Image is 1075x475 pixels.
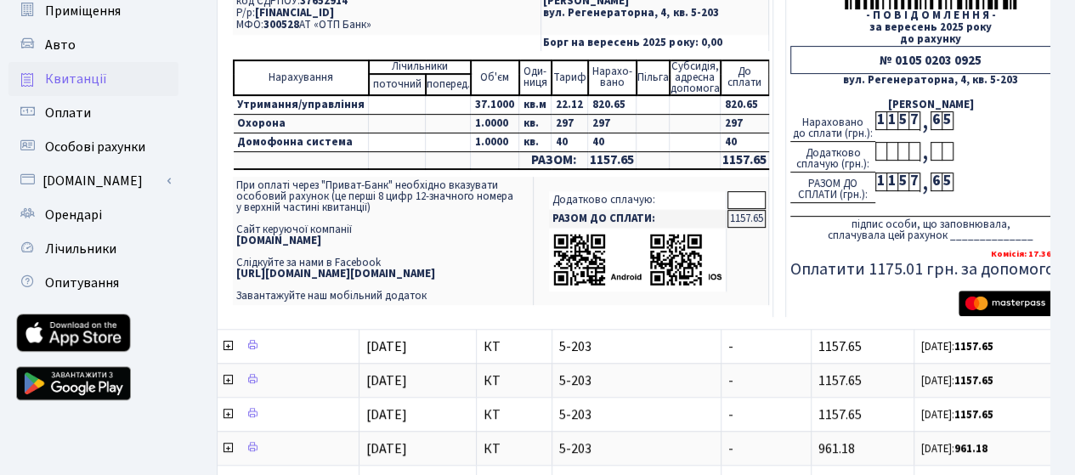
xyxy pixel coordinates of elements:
[233,177,534,305] td: При оплаті через "Приват-Банк" необхідно вказувати особовий рахунок (це перші 8 цифр 12-значного ...
[908,111,919,130] div: 7
[721,95,769,115] td: 820.65
[236,266,435,281] b: [URL][DOMAIN_NAME][DOMAIN_NAME]
[790,22,1071,33] div: за вересень 2025 року
[366,337,407,356] span: [DATE]
[559,374,713,387] span: 5-203
[234,95,369,115] td: Утримання/управління
[790,216,1071,241] div: підпис особи, що заповнювала, сплачувала цей рахунок ______________
[543,8,767,19] p: вул. Регенераторна, 4, кв. 5-203
[991,247,1071,260] b: Комісія: 17.36 грн.
[959,291,1066,316] img: Masterpass
[727,210,766,228] td: 1157.65
[552,95,588,115] td: 22.12
[552,232,722,287] img: apps-qrcodes.png
[790,99,1071,110] div: [PERSON_NAME]
[908,172,919,191] div: 7
[471,133,519,151] td: 1.0000
[919,172,931,192] div: ,
[234,114,369,133] td: Охорона
[721,114,769,133] td: 297
[45,240,116,258] span: Лічильники
[45,2,121,20] span: Приміщення
[942,172,953,191] div: 5
[45,206,102,224] span: Орендарі
[236,20,537,31] p: МФО: АТ «ОТП Банк»
[931,172,942,191] div: 6
[818,405,862,424] span: 1157.65
[484,374,545,387] span: КТ
[549,210,727,228] td: РАЗОМ ДО СПЛАТИ:
[471,60,519,95] td: Об'єм
[897,172,908,191] div: 5
[919,142,931,161] div: ,
[519,114,552,133] td: кв.
[45,138,145,156] span: Особові рахунки
[728,371,733,390] span: -
[552,60,588,95] td: Тариф
[886,172,897,191] div: 1
[236,233,321,248] b: [DOMAIN_NAME]
[549,191,727,209] td: Додатково сплачую:
[484,408,545,421] span: КТ
[919,111,931,131] div: ,
[921,441,987,456] small: [DATE]:
[886,111,897,130] div: 1
[818,439,855,458] span: 961.18
[8,164,178,198] a: [DOMAIN_NAME]
[921,373,993,388] small: [DATE]:
[790,172,875,203] div: РАЗОМ ДО СПЛАТИ (грн.):
[471,95,519,115] td: 37.1000
[954,339,993,354] b: 1157.65
[559,442,713,455] span: 5-203
[8,266,178,300] a: Опитування
[818,337,862,356] span: 1157.65
[588,151,637,169] td: 1157.65
[8,28,178,62] a: Авто
[519,133,552,151] td: кв.
[897,111,908,130] div: 5
[45,274,119,292] span: Опитування
[366,405,407,424] span: [DATE]
[559,408,713,421] span: 5-203
[519,151,588,169] td: РАЗОМ:
[471,114,519,133] td: 1.0000
[588,114,637,133] td: 297
[8,198,178,232] a: Орендарі
[790,142,875,172] div: Додатково сплачую (грн.):
[921,407,993,422] small: [DATE]:
[670,60,721,95] td: Субсидія, адресна допомога
[366,439,407,458] span: [DATE]
[236,8,537,19] p: Р/р:
[484,442,545,455] span: КТ
[369,60,471,74] td: Лічильники
[234,60,369,95] td: Нарахування
[921,339,993,354] small: [DATE]:
[369,74,426,95] td: поточний
[790,10,1071,21] div: - П О В І Д О М Л Е Н Н Я -
[875,111,886,130] div: 1
[790,259,1071,280] h5: Оплатити 1175.01 грн. за допомогою:
[721,151,769,169] td: 1157.65
[875,172,886,191] div: 1
[790,75,1071,86] div: вул. Регенераторна, 4, кв. 5-203
[263,17,299,32] span: 300528
[954,441,987,456] b: 961.18
[728,337,733,356] span: -
[588,133,637,151] td: 40
[8,96,178,130] a: Оплати
[588,95,637,115] td: 820.65
[559,340,713,353] span: 5-203
[728,405,733,424] span: -
[721,133,769,151] td: 40
[552,114,588,133] td: 297
[931,111,942,130] div: 6
[255,5,334,20] span: [FINANCIAL_ID]
[426,74,471,95] td: поперед.
[790,111,875,142] div: Нараховано до сплати (грн.):
[818,371,862,390] span: 1157.65
[8,130,178,164] a: Особові рахунки
[552,133,588,151] td: 40
[728,439,733,458] span: -
[637,60,670,95] td: Пільга
[954,407,993,422] b: 1157.65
